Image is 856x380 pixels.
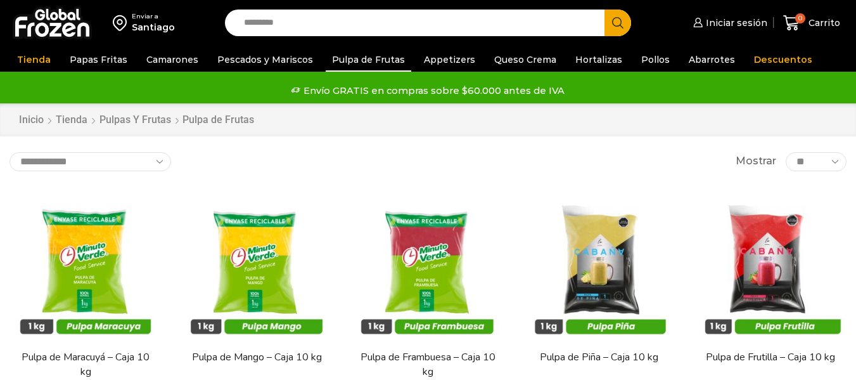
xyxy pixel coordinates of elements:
[359,350,496,379] a: Pulpa de Frambuesa – Caja 10 kg
[748,48,819,72] a: Descuentos
[736,154,776,169] span: Mostrar
[132,21,175,34] div: Santiago
[182,114,254,126] h1: Pulpa de Frutas
[780,8,843,38] a: 0 Carrito
[10,152,171,171] select: Pedido de la tienda
[795,13,805,23] span: 0
[531,350,668,365] a: Pulpa de Piña – Caja 10 kg
[132,12,175,21] div: Enviar a
[805,16,840,29] span: Carrito
[63,48,134,72] a: Papas Fritas
[55,113,88,128] a: Tienda
[418,48,482,72] a: Appetizers
[690,10,767,36] a: Iniciar sesión
[604,10,631,36] button: Search button
[702,350,839,365] a: Pulpa de Frutilla – Caja 10 kg
[140,48,205,72] a: Camarones
[11,48,57,72] a: Tienda
[18,113,44,128] a: Inicio
[703,16,767,29] span: Iniciar sesión
[211,48,319,72] a: Pescados y Mariscos
[682,48,741,72] a: Abarrotes
[17,350,154,379] a: Pulpa de Maracuyá – Caja 10 kg
[569,48,629,72] a: Hortalizas
[188,350,325,365] a: Pulpa de Mango – Caja 10 kg
[488,48,563,72] a: Queso Crema
[635,48,676,72] a: Pollos
[326,48,411,72] a: Pulpa de Frutas
[113,12,132,34] img: address-field-icon.svg
[18,113,254,128] nav: Breadcrumb
[99,113,172,128] a: Pulpas y Frutas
